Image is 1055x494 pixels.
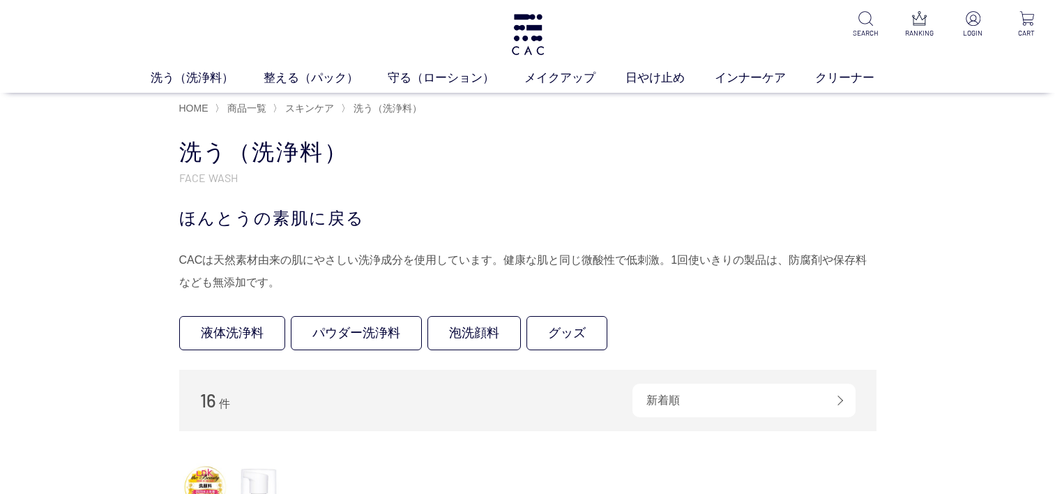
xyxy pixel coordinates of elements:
[200,389,216,411] span: 16
[291,316,422,350] a: パウダー洗浄料
[179,103,208,114] a: HOME
[219,398,230,410] span: 件
[273,102,337,115] li: 〉
[388,69,524,87] a: 守る（ローション）
[715,69,816,87] a: インナーケア
[956,11,990,38] a: LOGIN
[151,69,264,87] a: 洗う（洗浄料）
[351,103,422,114] a: 洗う（洗浄料）
[902,11,936,38] a: RANKING
[956,28,990,38] p: LOGIN
[354,103,422,114] span: 洗う（洗浄料）
[227,103,266,114] span: 商品一覧
[815,69,904,87] a: クリーナー
[427,316,521,350] a: 泡洗顔料
[179,316,285,350] a: 液体洗浄料
[1010,28,1044,38] p: CART
[510,14,546,55] img: logo
[215,102,270,115] li: 〉
[524,69,625,87] a: メイクアップ
[285,103,334,114] span: スキンケア
[632,384,856,417] div: 新着順
[902,28,936,38] p: RANKING
[179,206,876,231] div: ほんとうの素肌に戻る
[179,170,876,185] p: FACE WASH
[849,11,883,38] a: SEARCH
[849,28,883,38] p: SEARCH
[179,137,876,167] h1: 洗う（洗浄料）
[282,103,334,114] a: スキンケア
[179,249,876,294] div: CACは天然素材由来の肌にやさしい洗浄成分を使用しています。健康な肌と同じ微酸性で低刺激。1回使いきりの製品は、防腐剤や保存料なども無添加です。
[526,316,607,350] a: グッズ
[225,103,266,114] a: 商品一覧
[625,69,715,87] a: 日やけ止め
[341,102,425,115] li: 〉
[1010,11,1044,38] a: CART
[264,69,388,87] a: 整える（パック）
